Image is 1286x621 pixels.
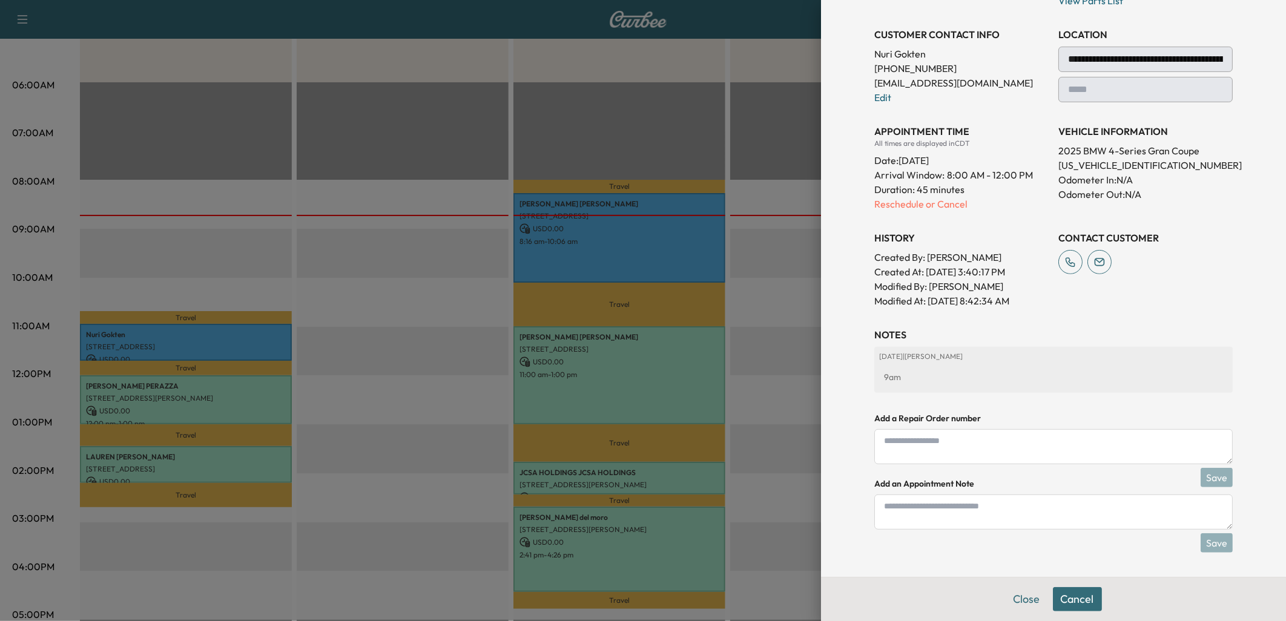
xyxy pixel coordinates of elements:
h3: APPOINTMENT TIME [874,124,1049,139]
h3: History [874,231,1049,245]
h3: CUSTOMER CONTACT INFO [874,27,1049,42]
button: Close [1006,587,1048,611]
h3: LOCATION [1058,27,1233,42]
p: Modified At : [DATE] 8:42:34 AM [874,294,1049,308]
p: Arrival Window: [874,168,1049,182]
p: Reschedule or Cancel [874,197,1049,211]
h4: Add an Appointment Note [874,478,1233,490]
h4: Add a Repair Order number [874,412,1233,424]
span: 8:00 AM - 12:00 PM [947,168,1033,182]
p: Duration: 45 minutes [874,182,1049,197]
p: [DATE] | [PERSON_NAME] [879,352,1228,361]
p: Odometer In: N/A [1058,172,1233,187]
h3: NOTES [874,327,1233,342]
p: Created At : [DATE] 3:40:17 PM [874,264,1049,279]
p: [US_VEHICLE_IDENTIFICATION_NUMBER] [1058,158,1233,172]
p: Created By : [PERSON_NAME] [874,250,1049,264]
div: All times are displayed in CDT [874,139,1049,148]
h3: CONTACT CUSTOMER [1058,231,1233,245]
a: Edit [874,91,891,103]
p: Modified By : [PERSON_NAME] [874,279,1049,294]
p: 2025 BMW 4-Series Gran Coupe [1058,143,1233,158]
p: [PHONE_NUMBER] [874,61,1049,76]
div: 9am [879,366,1228,388]
p: [EMAIL_ADDRESS][DOMAIN_NAME] [874,76,1049,90]
p: Odometer Out: N/A [1058,187,1233,202]
div: Date: [DATE] [874,148,1049,168]
p: Nuri Gokten [874,47,1049,61]
h3: VEHICLE INFORMATION [1058,124,1233,139]
button: Cancel [1053,587,1102,611]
